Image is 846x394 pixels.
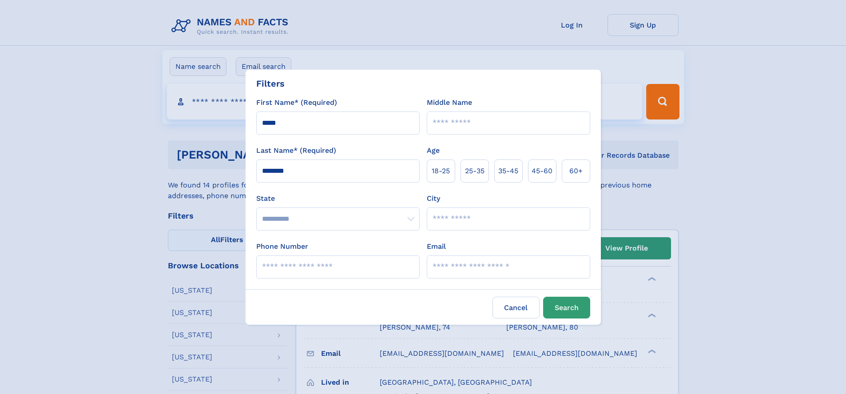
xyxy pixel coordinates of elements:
button: Search [543,297,590,318]
label: First Name* (Required) [256,97,337,108]
label: Last Name* (Required) [256,145,336,156]
label: Middle Name [427,97,472,108]
span: 45‑60 [532,166,552,176]
label: State [256,193,420,204]
span: 35‑45 [498,166,518,176]
label: Age [427,145,440,156]
label: City [427,193,440,204]
span: 25‑35 [465,166,485,176]
div: Filters [256,77,285,90]
span: 60+ [569,166,583,176]
label: Cancel [493,297,540,318]
span: 18‑25 [432,166,450,176]
label: Email [427,241,446,252]
label: Phone Number [256,241,308,252]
